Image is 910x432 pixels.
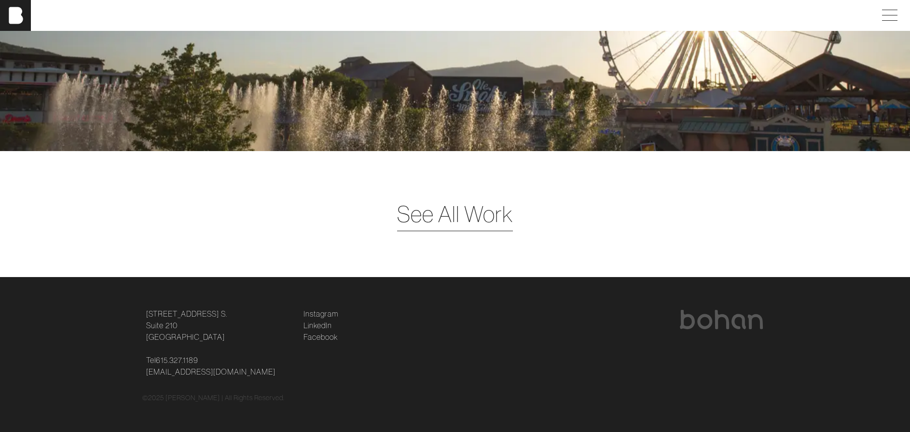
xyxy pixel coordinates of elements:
a: Instagram [303,308,338,320]
p: Tel [146,354,292,377]
a: LinkedIn [303,320,332,331]
a: Facebook [303,331,338,343]
p: [PERSON_NAME] | All Rights Reserved. [165,393,285,403]
a: [STREET_ADDRESS] S.Suite 210[GEOGRAPHIC_DATA] [146,308,227,343]
div: © 2025 [142,393,768,403]
a: [EMAIL_ADDRESS][DOMAIN_NAME] [146,366,276,377]
a: 615.327.1189 [156,354,198,366]
a: See All Work [397,197,513,231]
img: bohan logo [679,310,764,329]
